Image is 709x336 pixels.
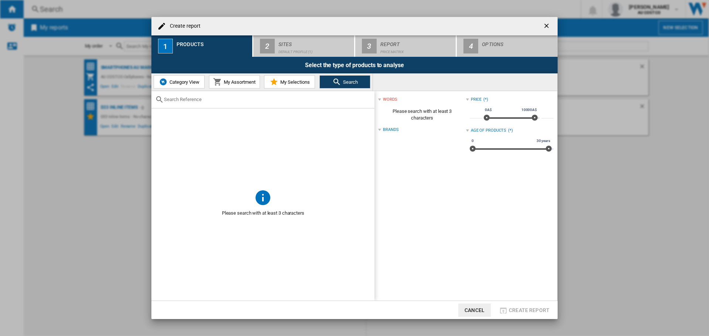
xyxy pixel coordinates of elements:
button: My Assortment [209,75,260,89]
button: getI18NText('BUTTONS.CLOSE_DIALOG') [540,19,555,34]
button: 3 Report Price Matrix [355,35,457,57]
div: Price [471,97,482,103]
span: Category View [168,79,199,85]
img: wiser-icon-blue.png [159,77,168,86]
span: 0A$ [484,107,493,113]
div: Products [177,38,249,46]
div: Price Matrix [380,46,453,54]
span: Please search with at least 3 characters [378,104,466,125]
div: Sites [278,38,351,46]
button: Create report [497,304,552,317]
button: Cancel [458,304,491,317]
div: Select the type of products to analyse [151,57,558,73]
span: 0 [470,138,475,144]
input: Search Reference [164,97,371,102]
button: 2 Sites Default profile (1) [253,35,355,57]
div: Brands [383,127,398,133]
div: 4 [463,39,478,53]
button: Category View [154,75,205,89]
button: My Selections [264,75,315,89]
div: 3 [362,39,377,53]
span: Search [341,79,358,85]
span: Create report [509,307,549,313]
div: Default profile (1) [278,46,351,54]
span: My Selections [278,79,310,85]
button: 4 Options [457,35,558,57]
div: 1 [158,39,173,53]
div: Age of products [471,128,507,134]
div: words [383,97,397,103]
div: Options [482,38,555,46]
span: My Assortment [222,79,256,85]
h4: Create report [166,22,201,30]
ng-md-icon: getI18NText('BUTTONS.CLOSE_DIALOG') [543,22,552,31]
span: Please search with at least 3 characters [151,206,374,220]
div: Report [380,38,453,46]
span: 30 years [535,138,551,144]
button: 1 Products [151,35,253,57]
div: 2 [260,39,275,53]
button: Search [319,75,370,89]
span: 10000A$ [520,107,538,113]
